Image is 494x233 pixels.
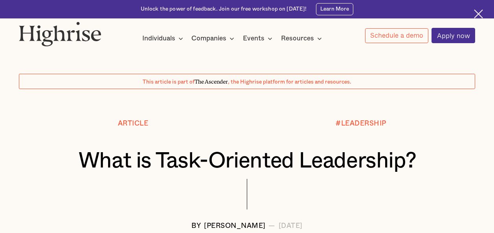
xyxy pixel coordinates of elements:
[243,34,275,43] div: Events
[432,28,475,43] a: Apply now
[141,5,307,13] div: Unlock the power of feedback. Join our free workshop on [DATE]!
[336,120,386,127] div: #LEADERSHIP
[243,34,264,43] div: Events
[19,22,101,46] img: Highrise logo
[142,34,185,43] div: Individuals
[191,222,201,229] div: BY
[195,77,228,84] span: The Ascender
[191,34,237,43] div: Companies
[204,222,266,229] div: [PERSON_NAME]
[38,149,456,173] h1: What is Task-Oriented Leadership?
[191,34,226,43] div: Companies
[142,34,175,43] div: Individuals
[268,222,275,229] div: —
[365,28,429,43] a: Schedule a demo
[474,9,483,18] img: Cross icon
[143,79,195,85] span: This article is part of
[281,34,324,43] div: Resources
[279,222,303,229] div: [DATE]
[316,3,353,15] a: Learn More
[228,79,351,85] span: , the Highrise platform for articles and resources.
[281,34,314,43] div: Resources
[118,120,149,127] div: Article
